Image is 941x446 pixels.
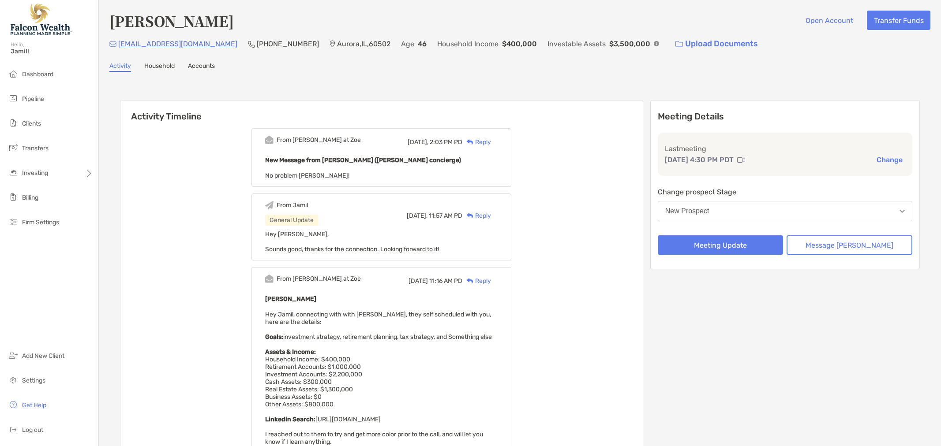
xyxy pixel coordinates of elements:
[248,41,255,48] img: Phone Icon
[265,172,349,179] span: No problem [PERSON_NAME]!
[547,38,606,49] p: Investable Assets
[654,41,659,46] img: Info Icon
[658,235,784,255] button: Meeting Update
[670,34,764,53] a: Upload Documents
[665,143,905,154] p: Last meeting
[867,11,930,30] button: Transfer Funds
[502,38,537,49] p: $400,000
[22,145,49,152] span: Transfers
[257,38,319,49] p: [PHONE_NUMBER]
[609,38,650,49] p: $3,500,000
[109,11,234,31] h4: [PERSON_NAME]
[337,38,390,49] p: Aurora , IL , 60502
[462,276,491,286] div: Reply
[900,210,905,213] img: Open dropdown arrow
[22,352,64,360] span: Add New Client
[109,62,131,72] a: Activity
[118,38,237,49] p: [EMAIL_ADDRESS][DOMAIN_NAME]
[265,333,283,341] strong: Goals:
[418,38,427,49] p: 46
[330,41,335,48] img: Location Icon
[409,277,428,285] span: [DATE]
[188,62,215,72] a: Accounts
[462,211,491,220] div: Reply
[665,154,734,165] p: [DATE] 4:30 PM PDT
[787,235,912,255] button: Message [PERSON_NAME]
[11,4,72,35] img: Falcon Wealth Planning Logo
[265,416,315,423] strong: Linkedin Search:
[407,212,427,219] span: [DATE],
[665,207,709,215] div: New Prospect
[874,155,905,164] button: Change
[277,275,361,282] div: From [PERSON_NAME] at Zoe
[8,93,19,104] img: pipeline icon
[22,426,43,434] span: Log out
[799,11,860,30] button: Open Account
[8,375,19,385] img: settings icon
[144,62,175,72] a: Household
[265,201,274,209] img: Event icon
[467,139,473,145] img: Reply icon
[437,38,499,49] p: Household Income
[265,275,274,283] img: Event icon
[467,278,473,284] img: Reply icon
[8,167,19,178] img: investing icon
[22,219,59,226] span: Firm Settings
[8,142,19,153] img: transfers icon
[22,95,44,103] span: Pipeline
[265,156,461,164] b: New Message from [PERSON_NAME] ([PERSON_NAME] concierge)
[277,136,361,144] div: From [PERSON_NAME] at Zoe
[8,216,19,227] img: firm-settings icon
[8,68,19,79] img: dashboard icon
[265,348,316,356] strong: Assets & Income:
[22,194,38,201] span: Billing
[8,399,19,410] img: get-help icon
[462,138,491,147] div: Reply
[8,192,19,202] img: billing icon
[429,277,462,285] span: 11:16 AM PD
[429,212,462,219] span: 11:57 AM PD
[11,48,93,55] span: Jamil!
[658,201,912,221] button: New Prospect
[22,169,48,177] span: Investing
[22,401,46,409] span: Get Help
[109,41,116,47] img: Email Icon
[430,138,462,146] span: 2:03 PM PD
[265,136,274,144] img: Event icon
[401,38,414,49] p: Age
[8,350,19,361] img: add_new_client icon
[8,424,19,435] img: logout icon
[22,120,41,127] span: Clients
[658,111,912,122] p: Meeting Details
[22,377,45,384] span: Settings
[265,230,439,253] span: Hey [PERSON_NAME], Sounds good, thanks for the connection. Looking forward to it!
[737,156,745,164] img: communication type
[120,100,643,122] h6: Activity Timeline
[467,213,473,219] img: Reply icon
[22,71,53,78] span: Dashboard
[265,215,318,226] div: General Update
[265,295,316,303] b: [PERSON_NAME]
[658,186,912,197] p: Change prospect Stage
[408,138,428,146] span: [DATE],
[277,201,308,209] div: From Jamil
[675,41,683,47] img: button icon
[8,118,19,128] img: clients icon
